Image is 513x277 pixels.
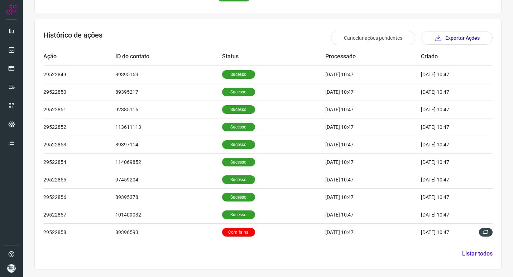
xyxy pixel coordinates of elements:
[43,101,115,118] td: 29522851
[115,65,222,83] td: 89395153
[421,153,471,171] td: [DATE] 10:47
[325,153,421,171] td: [DATE] 10:47
[421,136,471,153] td: [DATE] 10:47
[325,136,421,153] td: [DATE] 10:47
[325,118,421,136] td: [DATE] 10:47
[222,193,255,201] p: Sucesso
[222,228,255,237] p: Com falha
[115,188,222,206] td: 89395378
[222,123,255,131] p: Sucesso
[43,136,115,153] td: 29522853
[325,48,421,65] td: Processado
[462,249,493,258] a: Listar todos
[222,105,255,114] p: Sucesso
[7,264,16,273] img: 2df383a8bc393265737507963739eb71.PNG
[421,101,471,118] td: [DATE] 10:47
[222,175,255,184] p: Sucesso
[115,101,222,118] td: 92385116
[421,223,471,241] td: [DATE] 10:47
[43,65,115,83] td: 29522849
[222,140,255,149] p: Sucesso
[115,83,222,101] td: 89395217
[421,206,471,223] td: [DATE] 10:47
[421,171,471,188] td: [DATE] 10:47
[222,210,255,219] p: Sucesso
[115,118,222,136] td: 113611113
[222,48,326,65] td: Status
[421,188,471,206] td: [DATE] 10:47
[43,223,115,241] td: 29522858
[325,206,421,223] td: [DATE] 10:47
[43,48,115,65] td: Ação
[115,206,222,223] td: 101409032
[43,31,102,45] h3: Histórico de ações
[43,206,115,223] td: 29522857
[115,171,222,188] td: 97459204
[6,4,17,15] img: Logo
[421,31,493,45] button: Exportar Ações
[43,118,115,136] td: 29522852
[325,223,421,241] td: [DATE] 10:47
[115,48,222,65] td: ID do contato
[43,188,115,206] td: 29522856
[115,136,222,153] td: 89397114
[325,188,421,206] td: [DATE] 10:47
[115,223,222,241] td: 89396593
[222,70,255,79] p: Sucesso
[331,31,415,45] button: Cancelar ações pendentes
[421,83,471,101] td: [DATE] 10:47
[222,158,255,166] p: Sucesso
[421,48,471,65] td: Criado
[222,88,255,96] p: Sucesso
[421,118,471,136] td: [DATE] 10:47
[325,101,421,118] td: [DATE] 10:47
[43,171,115,188] td: 29522855
[115,153,222,171] td: 114069852
[325,65,421,83] td: [DATE] 10:47
[325,171,421,188] td: [DATE] 10:47
[325,83,421,101] td: [DATE] 10:47
[43,83,115,101] td: 29522850
[421,65,471,83] td: [DATE] 10:47
[43,153,115,171] td: 29522854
